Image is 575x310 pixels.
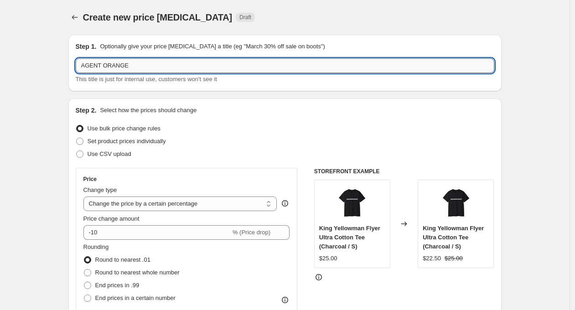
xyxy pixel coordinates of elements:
[88,138,166,145] span: Set product prices individually
[95,282,140,289] span: End prices in .99
[280,199,290,208] div: help
[83,12,233,22] span: Create new price [MEDICAL_DATA]
[83,243,109,250] span: Rounding
[95,269,180,276] span: Round to nearest whole number
[239,14,251,21] span: Draft
[319,254,337,263] div: $25.00
[76,106,97,115] h2: Step 2.
[76,58,494,73] input: 30% off holiday sale
[88,125,161,132] span: Use bulk price change rules
[88,150,131,157] span: Use CSV upload
[95,256,150,263] span: Round to nearest .01
[83,225,231,240] input: -15
[100,106,197,115] p: Select how the prices should change
[95,294,176,301] span: End prices in a certain number
[319,225,380,250] span: King Yellowman Flyer Ultra Cotton Tee (Charcoal / S)
[423,254,441,263] div: $22.50
[438,185,474,221] img: 6271479664139477511_2048_80x.jpg
[100,42,325,51] p: Optionally give your price [MEDICAL_DATA] a title (eg "March 30% off sale on boots")
[314,168,494,175] h6: STOREFRONT EXAMPLE
[76,76,217,83] span: This title is just for internal use, customers won't see it
[423,225,484,250] span: King Yellowman Flyer Ultra Cotton Tee (Charcoal / S)
[83,176,97,183] h3: Price
[83,215,140,222] span: Price change amount
[233,229,270,236] span: % (Price drop)
[68,11,81,24] button: Price change jobs
[334,185,370,221] img: 6271479664139477511_2048_80x.jpg
[445,254,463,263] strike: $25.00
[76,42,97,51] h2: Step 1.
[83,186,117,193] span: Change type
